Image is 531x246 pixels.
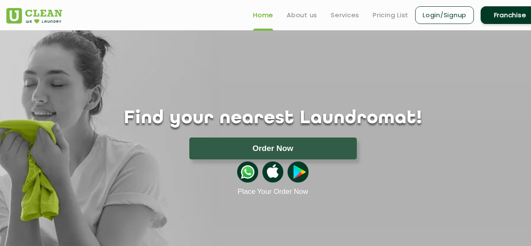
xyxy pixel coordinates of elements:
img: whatsappicon.png [237,161,258,183]
a: Services [331,10,359,20]
a: Pricing List [373,10,408,20]
a: Login/Signup [415,6,474,24]
button: Order Now [189,138,357,159]
a: Home [253,10,273,20]
img: UClean Laundry and Dry Cleaning [6,8,62,24]
img: playstoreicon.png [288,161,309,183]
img: apple-icon.png [262,161,283,183]
a: Place Your Order Now [238,188,308,196]
a: About us [287,10,317,20]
